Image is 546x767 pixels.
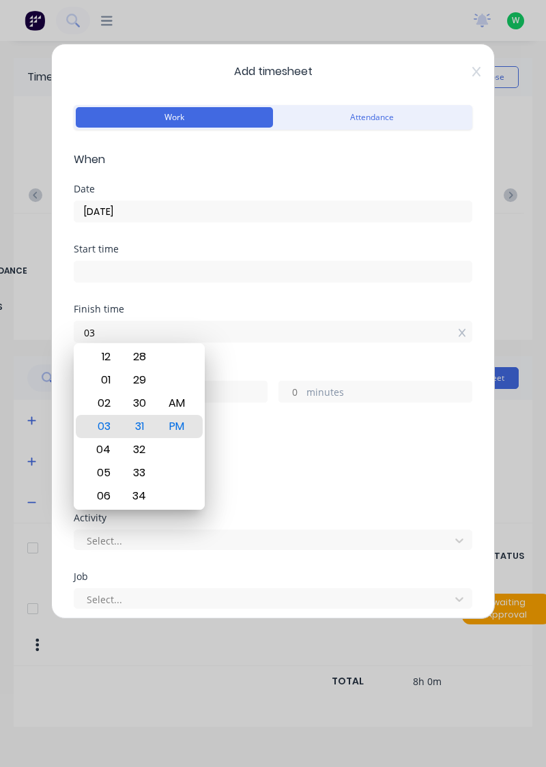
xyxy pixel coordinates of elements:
div: 03 [85,415,119,438]
div: 34 [123,484,156,508]
div: 04 [85,438,119,461]
div: 01 [85,368,119,392]
div: 30 [123,392,156,415]
div: 12 [85,345,119,368]
div: Date [74,184,472,194]
span: Add timesheet [74,63,472,80]
span: When [74,151,472,168]
div: AM [160,392,194,415]
div: Start time [74,244,472,254]
div: 33 [123,461,156,484]
div: PM [160,415,194,438]
div: 28 [123,345,156,368]
div: Minute [121,343,158,510]
div: 29 [123,368,156,392]
div: Hours worked [74,364,472,374]
div: Breaks [74,424,472,434]
div: Add breaks [79,446,467,464]
div: Job [74,572,472,581]
button: Work [76,107,273,128]
div: 31 [123,415,156,438]
label: minutes [306,385,472,402]
div: 02 [85,392,119,415]
div: 05 [85,461,119,484]
div: Hour [83,343,121,510]
button: Attendance [273,107,470,128]
span: Details [74,480,472,497]
div: 06 [85,484,119,508]
div: 32 [123,438,156,461]
div: Finish time [74,304,472,314]
div: Activity [74,513,472,523]
input: 0 [279,381,303,402]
